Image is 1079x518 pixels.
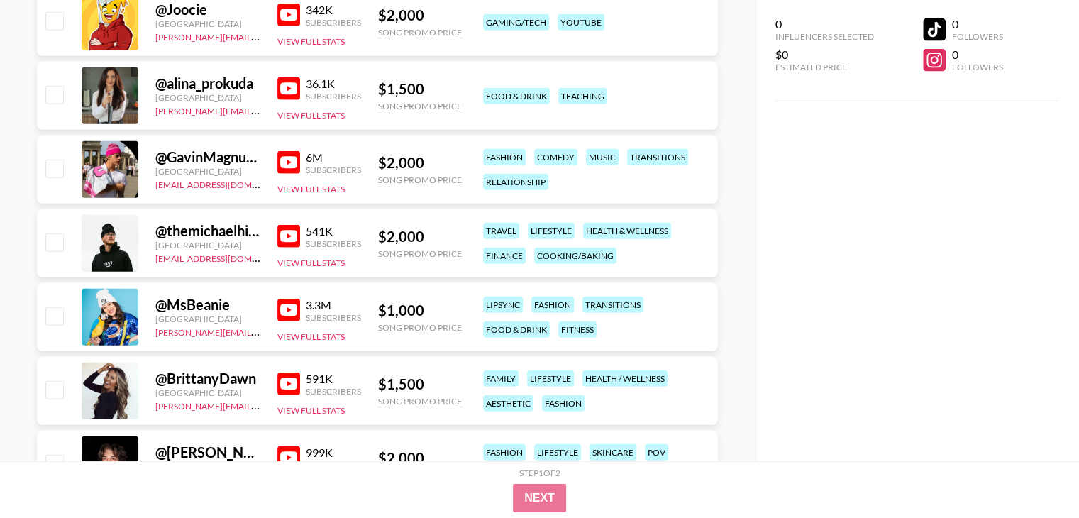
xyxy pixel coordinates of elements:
div: $ 1,500 [378,375,462,393]
div: 541K [306,224,361,238]
div: fashion [483,149,526,165]
div: aesthetic [483,395,533,412]
div: food & drink [483,88,550,104]
a: [PERSON_NAME][EMAIL_ADDRESS][DOMAIN_NAME] [155,398,365,412]
div: @ Joocie [155,1,260,18]
a: [PERSON_NAME][EMAIL_ADDRESS][DOMAIN_NAME] [155,29,365,43]
div: @ themichaelhickey [155,222,260,240]
div: 36.1K [306,77,361,91]
div: Song Promo Price [378,101,462,111]
div: $ 2,000 [378,154,462,172]
div: teaching [558,88,607,104]
div: Song Promo Price [378,248,462,259]
div: $ 2,000 [378,449,462,467]
div: 3.3M [306,298,361,312]
div: music [586,149,619,165]
div: lifestyle [528,223,575,239]
div: 342K [306,3,361,17]
div: Subscribers [306,165,361,175]
button: View Full Stats [277,110,345,121]
a: [EMAIL_ADDRESS][DOMAIN_NAME] [155,250,298,264]
div: [GEOGRAPHIC_DATA] [155,240,260,250]
button: View Full Stats [277,36,345,47]
div: finance [483,248,526,264]
button: View Full Stats [277,405,345,416]
div: @ BrittanyDawn [155,370,260,387]
img: YouTube [277,299,300,321]
div: lifestyle [534,444,581,461]
div: cooking/baking [534,248,616,264]
div: Step 1 of 2 [519,468,560,478]
div: family [483,370,519,387]
a: [EMAIL_ADDRESS][DOMAIN_NAME] [155,177,298,190]
div: pov [645,444,668,461]
div: health / wellness [582,370,668,387]
img: YouTube [277,151,300,174]
button: View Full Stats [277,184,345,194]
div: @ [PERSON_NAME] [155,443,260,461]
div: fashion [542,395,585,412]
div: @ MsBeanie [155,296,260,314]
div: 0 [951,48,1002,62]
div: [GEOGRAPHIC_DATA] [155,314,260,324]
div: Subscribers [306,386,361,397]
div: food & drink [483,321,550,338]
div: [GEOGRAPHIC_DATA] [155,166,260,177]
div: Subscribers [306,17,361,28]
button: View Full Stats [277,331,345,342]
div: @ GavinMagnusOfficial [155,148,260,166]
div: Song Promo Price [378,27,462,38]
div: Influencers Selected [775,31,874,42]
div: $ 2,000 [378,6,462,24]
div: Song Promo Price [378,175,462,185]
a: [PERSON_NAME][EMAIL_ADDRESS][DOMAIN_NAME] [155,103,365,116]
div: Followers [951,62,1002,72]
div: 0 [775,17,874,31]
img: YouTube [277,373,300,395]
div: Song Promo Price [378,322,462,333]
div: comedy [534,149,577,165]
div: Song Promo Price [378,396,462,407]
div: $0 [775,48,874,62]
div: [GEOGRAPHIC_DATA] [155,18,260,29]
div: @ alina_prokuda [155,75,260,92]
div: 6M [306,150,361,165]
div: travel [483,223,519,239]
button: View Full Stats [277,258,345,268]
div: Subscribers [306,91,361,101]
div: 999K [306,446,361,460]
div: youtube [558,14,604,31]
div: transitions [627,149,688,165]
div: skincare [590,444,636,461]
div: transitions [582,297,643,313]
div: lipsync [483,297,523,313]
div: $ 1,500 [378,80,462,98]
div: gaming/tech [483,14,549,31]
div: lifestyle [527,370,574,387]
div: Estimated Price [775,62,874,72]
div: 591K [306,372,361,386]
div: fashion [531,297,574,313]
div: Followers [951,31,1002,42]
img: YouTube [277,446,300,469]
div: [GEOGRAPHIC_DATA] [155,387,260,398]
img: YouTube [277,225,300,248]
div: Subscribers [306,312,361,323]
div: [GEOGRAPHIC_DATA] [155,92,260,103]
div: health & wellness [583,223,671,239]
button: Next [513,484,566,512]
div: Subscribers [306,238,361,249]
div: $ 2,000 [378,228,462,246]
div: relationship [483,174,548,190]
div: fitness [558,321,597,338]
div: $ 1,000 [378,302,462,319]
div: fashion [483,444,526,461]
iframe: Drift Widget Chat Controller [1008,447,1062,501]
div: 0 [951,17,1002,31]
div: Subscribers [306,460,361,470]
img: YouTube [277,4,300,26]
img: YouTube [277,77,300,100]
a: [PERSON_NAME][EMAIL_ADDRESS][DOMAIN_NAME] [155,324,365,338]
